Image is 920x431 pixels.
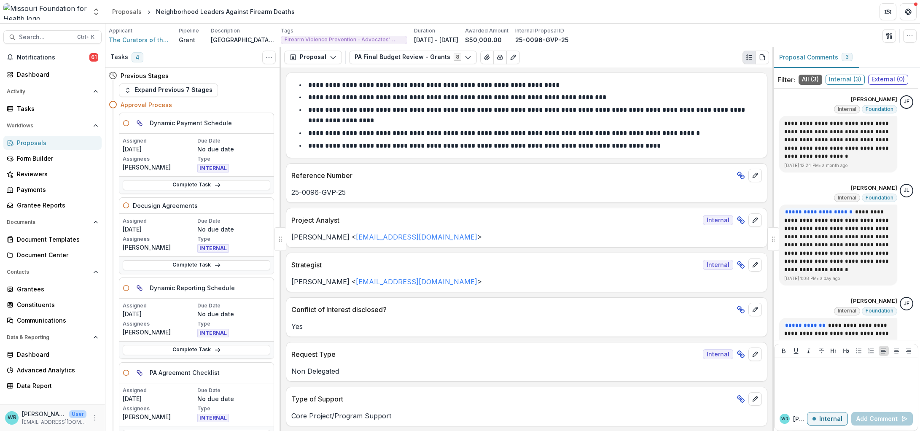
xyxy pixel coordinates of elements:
[756,51,769,64] button: PDF view
[904,99,909,105] div: Jean Freeman-Crawford
[211,27,240,35] p: Description
[3,102,102,116] a: Tasks
[291,170,733,180] p: Reference Number
[291,321,762,331] p: Yes
[197,387,270,394] p: Due Date
[799,75,822,85] span: All ( 3 )
[866,346,876,356] button: Ordered List
[791,346,801,356] button: Underline
[3,298,102,312] a: Constituents
[109,35,172,44] span: The Curators of the [GEOGRAPHIC_DATA][US_STATE]
[3,51,102,64] button: Notifications61
[356,277,477,286] a: [EMAIL_ADDRESS][DOMAIN_NAME]
[17,201,95,210] div: Grantee Reports
[121,71,169,80] h4: Previous Stages
[197,225,270,234] p: No due date
[123,387,196,394] p: Assigned
[133,366,146,380] button: View dependent tasks
[8,415,16,420] div: Wendy Rohrbach
[819,415,842,423] p: Internal
[123,412,196,421] p: [PERSON_NAME]
[465,27,508,35] p: Awarded Amount
[123,394,196,403] p: [DATE]
[784,275,892,282] p: [DATE] 1:08 PM • a day ago
[112,7,142,16] div: Proposals
[515,27,564,35] p: Internal Proposal ID
[123,155,196,163] p: Assignees
[119,84,218,97] button: Expand Previous 7 Stages
[19,34,72,41] span: Search...
[742,51,756,64] button: Plaintext view
[851,95,897,104] p: [PERSON_NAME]
[90,413,100,423] button: More
[703,260,733,270] span: Internal
[123,235,196,243] p: Assignees
[891,346,901,356] button: Align Center
[851,184,897,192] p: [PERSON_NAME]
[75,32,96,42] div: Ctrl + K
[866,106,893,112] span: Foundation
[17,350,95,359] div: Dashboard
[150,368,220,377] h5: PA Agreement Checklist
[123,328,196,337] p: [PERSON_NAME]
[838,106,856,112] span: Internal
[3,313,102,327] a: Communications
[179,27,199,35] p: Pipeline
[123,302,196,310] p: Assigned
[506,51,520,64] button: Edit as form
[132,52,143,62] span: 4
[3,363,102,377] a: Advanced Analytics
[838,195,856,201] span: Internal
[3,248,102,262] a: Document Center
[3,215,102,229] button: Open Documents
[17,235,95,244] div: Document Templates
[197,137,270,145] p: Due Date
[3,232,102,246] a: Document Templates
[777,75,795,85] p: Filter:
[291,304,733,315] p: Conflict of Interest disclosed?
[854,346,864,356] button: Bullet List
[880,3,896,20] button: Partners
[179,35,195,44] p: Grant
[197,405,270,412] p: Type
[197,145,270,154] p: No due date
[285,37,404,43] span: Firearm Violence Prevention - Advocates' Network and Capacity Building - Innovation Funding
[197,244,229,253] span: INTERNAL
[123,225,196,234] p: [DATE]
[866,308,893,314] span: Foundation
[197,329,229,337] span: INTERNAL
[3,265,102,279] button: Open Contacts
[3,282,102,296] a: Grantees
[150,119,232,127] h5: Dynamic Payment Schedule
[123,260,270,270] a: Complete Task
[262,51,276,64] button: Toggle View Cancelled Tasks
[3,347,102,361] a: Dashboard
[291,349,699,359] p: Request Type
[904,346,914,356] button: Align Right
[793,415,807,423] p: [PERSON_NAME]
[197,414,229,422] span: INTERNAL
[3,379,102,393] a: Data Report
[109,27,132,35] p: Applicant
[291,394,733,404] p: Type of Support
[123,217,196,225] p: Assigned
[123,405,196,412] p: Assignees
[121,100,172,109] h4: Approval Process
[197,155,270,163] p: Type
[480,51,494,64] button: View Attached Files
[779,346,789,356] button: Bold
[879,346,889,356] button: Align Left
[133,201,198,210] h5: Docusign Agreements
[826,75,865,85] span: Internal ( 3 )
[123,145,196,154] p: [DATE]
[281,27,293,35] p: Tags
[7,123,90,129] span: Workflows
[17,154,95,163] div: Form Builder
[7,334,90,340] span: Data & Reporting
[123,163,196,172] p: [PERSON_NAME]
[748,213,762,227] button: edit
[123,180,270,190] a: Complete Task
[291,232,762,242] p: [PERSON_NAME] < >
[291,277,762,287] p: [PERSON_NAME] < >
[197,394,270,403] p: No due date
